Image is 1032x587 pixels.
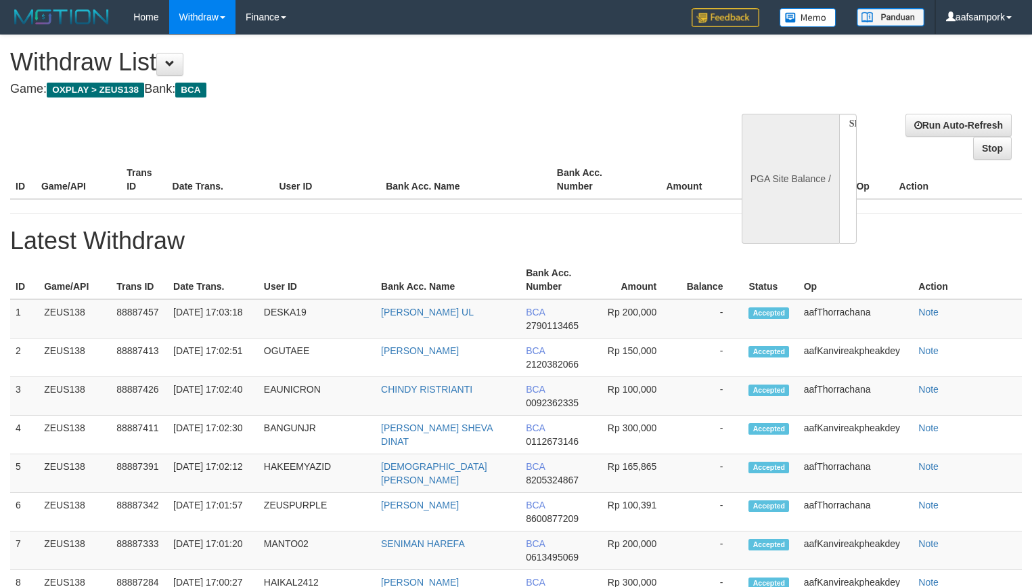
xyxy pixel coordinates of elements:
[637,160,722,199] th: Amount
[39,454,111,493] td: ZEUS138
[526,513,579,524] span: 8600877209
[526,475,579,485] span: 8205324867
[743,261,798,299] th: Status
[10,416,39,454] td: 4
[526,436,579,447] span: 0112673146
[526,359,579,370] span: 2120382066
[39,299,111,339] td: ZEUS138
[748,307,789,319] span: Accepted
[677,339,743,377] td: -
[748,500,789,512] span: Accepted
[918,345,939,356] a: Note
[799,531,914,570] td: aafKanvireakpheakdey
[677,299,743,339] td: -
[10,493,39,531] td: 6
[593,531,677,570] td: Rp 200,000
[593,416,677,454] td: Rp 300,000
[593,493,677,531] td: Rp 100,391
[692,8,759,27] img: Feedback.jpg
[111,339,168,377] td: 88887413
[780,8,836,27] img: Button%20Memo.svg
[677,454,743,493] td: -
[799,416,914,454] td: aafKanvireakpheakdey
[111,261,168,299] th: Trans ID
[748,346,789,357] span: Accepted
[259,531,376,570] td: MANTO02
[593,377,677,416] td: Rp 100,000
[10,454,39,493] td: 5
[259,377,376,416] td: EAUNICRON
[10,49,675,76] h1: Withdraw List
[376,261,520,299] th: Bank Acc. Name
[918,307,939,318] a: Note
[168,261,259,299] th: Date Trans.
[526,320,579,331] span: 2790113465
[799,377,914,416] td: aafThorrachana
[168,377,259,416] td: [DATE] 17:02:40
[526,500,545,510] span: BCA
[259,454,376,493] td: HAKEEMYAZID
[918,538,939,549] a: Note
[111,377,168,416] td: 88887426
[677,493,743,531] td: -
[894,160,1022,199] th: Action
[520,261,593,299] th: Bank Acc. Number
[593,299,677,339] td: Rp 200,000
[748,462,789,473] span: Accepted
[526,538,545,549] span: BCA
[381,538,465,549] a: SENIMAN HAREFA
[175,83,206,97] span: BCA
[593,454,677,493] td: Rp 165,865
[381,500,459,510] a: [PERSON_NAME]
[39,493,111,531] td: ZEUS138
[39,339,111,377] td: ZEUS138
[168,493,259,531] td: [DATE] 17:01:57
[273,160,380,199] th: User ID
[799,261,914,299] th: Op
[10,339,39,377] td: 2
[36,160,121,199] th: Game/API
[918,461,939,472] a: Note
[526,422,545,433] span: BCA
[39,531,111,570] td: ZEUS138
[526,384,545,395] span: BCA
[677,377,743,416] td: -
[121,160,166,199] th: Trans ID
[677,531,743,570] td: -
[748,385,789,396] span: Accepted
[10,160,36,199] th: ID
[168,454,259,493] td: [DATE] 17:02:12
[905,114,1012,137] a: Run Auto-Refresh
[677,261,743,299] th: Balance
[526,552,579,563] span: 0613495069
[259,339,376,377] td: OGUTAEE
[10,7,113,27] img: MOTION_logo.png
[111,299,168,339] td: 88887457
[799,454,914,493] td: aafThorrachana
[111,416,168,454] td: 88887411
[39,416,111,454] td: ZEUS138
[259,493,376,531] td: ZEUSPURPLE
[10,261,39,299] th: ID
[10,83,675,96] h4: Game: Bank:
[111,531,168,570] td: 88887333
[39,261,111,299] th: Game/API
[748,539,789,550] span: Accepted
[918,500,939,510] a: Note
[111,454,168,493] td: 88887391
[167,160,274,199] th: Date Trans.
[168,531,259,570] td: [DATE] 17:01:20
[973,137,1012,160] a: Stop
[799,299,914,339] td: aafThorrachana
[857,8,924,26] img: panduan.png
[918,384,939,395] a: Note
[10,227,1022,255] h1: Latest Withdraw
[381,307,474,318] a: [PERSON_NAME] UL
[526,461,545,472] span: BCA
[722,160,801,199] th: Balance
[259,261,376,299] th: User ID
[918,422,939,433] a: Note
[168,416,259,454] td: [DATE] 17:02:30
[851,160,893,199] th: Op
[168,339,259,377] td: [DATE] 17:02:51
